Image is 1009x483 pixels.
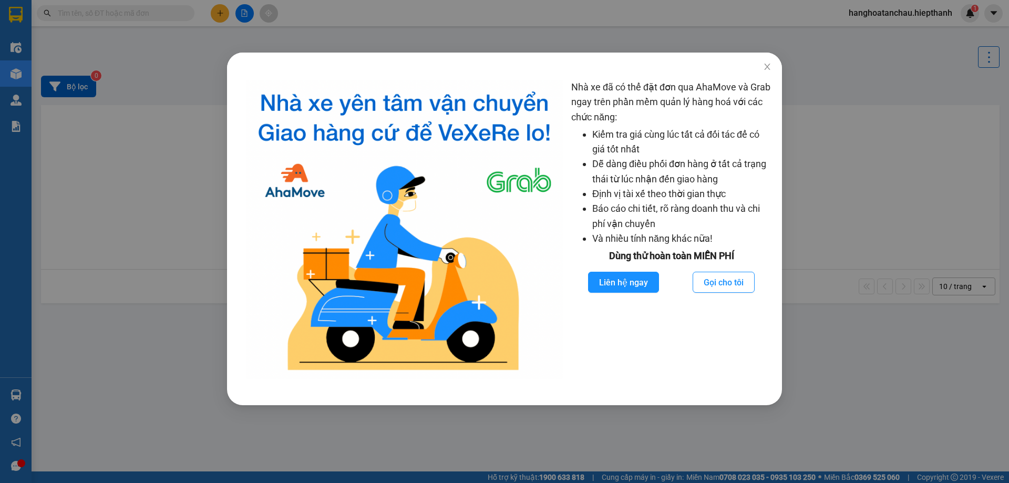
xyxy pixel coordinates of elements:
button: Gọi cho tôi [693,272,755,293]
img: logo [246,80,563,379]
li: Kiểm tra giá cùng lúc tất cả đối tác để có giá tốt nhất [592,127,771,157]
li: Dễ dàng điều phối đơn hàng ở tất cả trạng thái từ lúc nhận đến giao hàng [592,157,771,187]
button: Liên hệ ngay [588,272,659,293]
span: close [763,63,771,71]
li: Định vị tài xế theo thời gian thực [592,187,771,201]
span: Liên hệ ngay [599,276,648,289]
li: Và nhiều tính năng khác nữa! [592,231,771,246]
div: Nhà xe đã có thể đặt đơn qua AhaMove và Grab ngay trên phần mềm quản lý hàng hoá với các chức năng: [571,80,771,379]
li: Báo cáo chi tiết, rõ ràng doanh thu và chi phí vận chuyển [592,201,771,231]
button: Close [753,53,782,82]
span: Gọi cho tôi [704,276,744,289]
div: Dùng thử hoàn toàn MIỄN PHÍ [571,249,771,263]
